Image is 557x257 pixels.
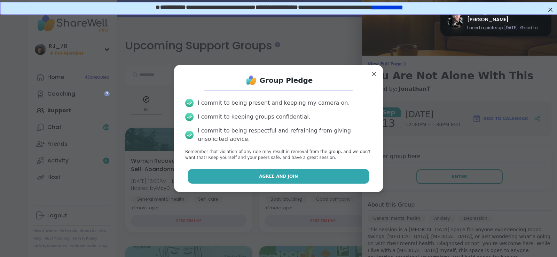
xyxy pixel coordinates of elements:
button: Agree and Join [188,169,369,184]
h1: Group Pledge [260,75,313,85]
iframe: Spotlight [104,91,110,96]
div: I commit to being present and keeping my camera on. [198,99,350,107]
div: I commit to being respectful and refraining from giving unsolicited advice. [198,127,372,143]
img: ShareWell Logo [244,73,258,87]
div: I commit to keeping groups confidential. [198,113,311,121]
span: Agree and Join [259,173,298,179]
p: Remember that violation of any rule may result in removal from the group, and we don’t want that!... [185,149,372,161]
